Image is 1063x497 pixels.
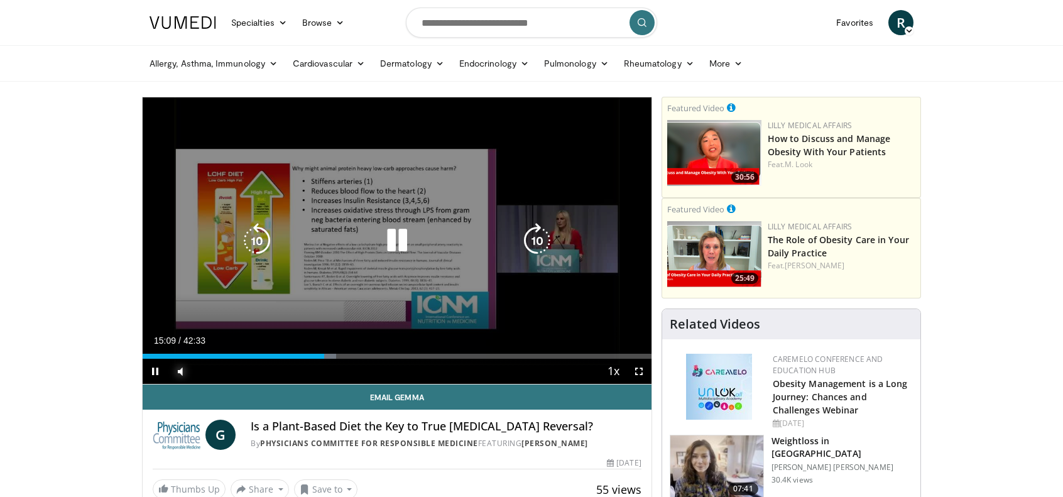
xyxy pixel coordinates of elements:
span: / [178,336,181,346]
a: Favorites [829,10,881,35]
span: 30:56 [731,172,758,183]
p: [PERSON_NAME] [PERSON_NAME] [771,462,913,472]
a: Endocrinology [452,51,537,76]
div: Feat. [768,159,915,170]
h4: Related Videos [670,317,760,332]
button: Pause [143,359,168,384]
a: Obesity Management is a Long Journey: Chances and Challenges Webinar [773,378,908,416]
a: Rheumatology [616,51,702,76]
a: Lilly Medical Affairs [768,120,853,131]
a: How to Discuss and Manage Obesity With Your Patients [768,133,891,158]
video-js: Video Player [143,97,651,385]
a: Pulmonology [537,51,616,76]
div: Feat. [768,260,915,271]
span: 55 views [596,482,641,497]
img: c98a6a29-1ea0-4bd5-8cf5-4d1e188984a7.png.150x105_q85_crop-smart_upscale.png [667,120,761,186]
div: [DATE] [773,418,910,429]
a: [PERSON_NAME] [521,438,588,449]
button: Mute [168,359,193,384]
a: CaReMeLO Conference and Education Hub [773,354,883,376]
a: Cardiovascular [285,51,373,76]
img: Physicians Committee for Responsible Medicine [153,420,200,450]
a: 25:49 [667,221,761,287]
h3: Weightloss in [GEOGRAPHIC_DATA] [771,435,913,460]
button: Playback Rate [601,359,626,384]
a: G [205,420,236,450]
a: R [888,10,913,35]
a: M. Look [785,159,812,170]
a: [PERSON_NAME] [785,260,844,271]
a: The Role of Obesity Care in Your Daily Practice [768,234,909,259]
a: Allergy, Asthma, Immunology [142,51,285,76]
a: Lilly Medical Affairs [768,221,853,232]
a: 30:56 [667,120,761,186]
button: Fullscreen [626,359,651,384]
span: 07:41 [728,483,758,495]
div: By FEATURING [251,438,641,449]
h4: Is a Plant-Based Diet the Key to True [MEDICAL_DATA] Reversal? [251,420,641,434]
a: Browse [295,10,352,35]
img: 45df64a9-a6de-482c-8a90-ada250f7980c.png.150x105_q85_autocrop_double_scale_upscale_version-0.2.jpg [686,354,752,420]
p: 30.4K views [771,475,813,485]
img: VuMedi Logo [150,16,216,29]
input: Search topics, interventions [406,8,657,38]
div: Progress Bar [143,354,651,359]
div: [DATE] [607,457,641,469]
span: 25:49 [731,273,758,284]
a: Dermatology [373,51,452,76]
a: More [702,51,750,76]
small: Featured Video [667,102,724,114]
a: Physicians Committee for Responsible Medicine [260,438,478,449]
img: e1208b6b-349f-4914-9dd7-f97803bdbf1d.png.150x105_q85_crop-smart_upscale.png [667,221,761,287]
span: 15:09 [154,336,176,346]
span: 42:33 [183,336,205,346]
small: Featured Video [667,204,724,215]
a: Email Gemma [143,385,651,410]
a: Specialties [224,10,295,35]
